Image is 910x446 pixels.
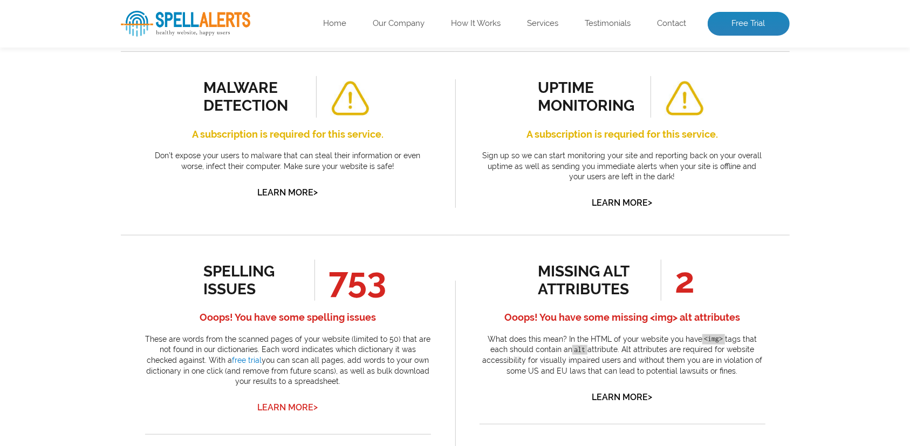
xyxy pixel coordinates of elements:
[480,151,765,183] p: Sign up so we can start monitoring your site and reporting back on your overall uptime as well as...
[208,301,221,312] a: 10
[28,201,132,225] td: lightnin
[28,226,132,249] td: plumbingequipment
[373,18,425,29] a: Our Company
[141,84,241,93] a: /explosion-proof-centrifugal-pump
[314,260,386,301] span: 753
[28,77,132,100] td: [PERSON_NAME] (2)
[118,157,126,165] span: en
[118,232,126,239] span: en
[145,151,431,172] p: Don’t expose your users to malware that can steal their information or even worse, infect their c...
[110,182,117,190] span: de
[141,59,170,68] a: /listings
[28,27,132,51] td: Ametek (2)
[661,260,695,301] span: 2
[538,262,636,298] div: missing alt attributes
[118,256,126,264] span: en
[133,1,258,26] th: Website Page
[28,52,132,76] td: [PERSON_NAME] (2)
[141,159,194,167] a: /pump-bronze
[538,79,636,114] div: uptime monitoring
[125,1,228,26] th: Website Page
[648,195,653,210] span: >
[451,18,501,29] a: How It Works
[118,182,126,190] span: en
[141,109,241,118] a: /steel-jacketed-mixing-tanks-vertical/process-engineering-equipment
[232,356,262,364] a: free trial
[191,301,201,312] a: 9
[143,301,153,312] a: 6
[258,187,318,198] a: Learn More>
[480,334,765,376] p: What does this mean? In the HTML of your website you have tags that each should contain an attrib...
[528,18,559,29] a: Services
[118,33,126,40] span: en
[5,83,280,90] span: Want to view
[592,392,653,402] a: Learn More>
[175,301,185,312] a: 8
[32,35,116,43] a: /[DOMAIN_NAME][URL]
[480,126,765,143] h4: A subscription is requried for this service.
[141,35,170,43] a: /listings
[28,176,132,200] td: Fristam (2)
[702,334,725,344] code: <img>
[28,151,132,175] td: Flowserve
[132,35,201,43] a: /pages/ebay-store
[64,301,73,313] a: 1
[80,301,89,312] a: 2
[330,81,370,116] img: alert
[28,251,132,274] td: vibro
[592,198,653,208] a: Learn More>
[314,400,318,415] span: >
[118,207,126,214] span: en
[111,301,121,312] a: 4
[28,102,132,125] td: Duramix
[118,132,126,140] span: en
[324,18,347,29] a: Home
[228,301,250,312] a: Next
[314,185,318,200] span: >
[121,11,250,37] img: SpellAlerts
[127,301,137,312] a: 5
[141,208,197,217] a: /mixers-lightnin
[95,301,105,312] a: 3
[708,12,790,36] a: Free Trial
[118,58,126,65] span: en
[141,258,241,267] a: /vibro-energy-screeners-sifters
[204,79,302,114] div: malware detection
[28,126,132,150] td: Dustpak (2)
[5,83,280,104] h3: All Results?
[585,18,631,29] a: Testimonials
[99,114,187,133] a: Get Free Trial
[1,1,124,26] th: Img Tag Source
[141,184,241,192] a: /stainless-steel-jacketed-pump
[204,262,302,298] div: spelling issues
[138,154,147,166] a: 1
[141,233,241,242] a: /hydraulics-pneumatics-pumps-plumbing
[665,81,704,116] img: alert
[145,309,431,326] h4: Ooops! You have some spelling issues
[258,402,318,413] a: Learn More>
[141,134,241,143] a: /listings/821431-used-air-flow-dustpak-used-dust-collector-approx-1200-cfm-with-e-z-arm-extractio...
[648,389,653,404] span: >
[480,309,765,326] h4: Ooops! You have some missing <img> alt attributes
[145,334,431,387] p: These are words from the scanned pages of your website (limited to 50) that are not found in our ...
[572,345,587,355] code: alt
[28,1,132,26] th: Error Word
[658,18,687,29] a: Contact
[145,126,431,143] h4: A subscription is required for this service.
[118,107,126,115] span: en
[160,301,169,312] a: 7
[118,83,126,90] span: en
